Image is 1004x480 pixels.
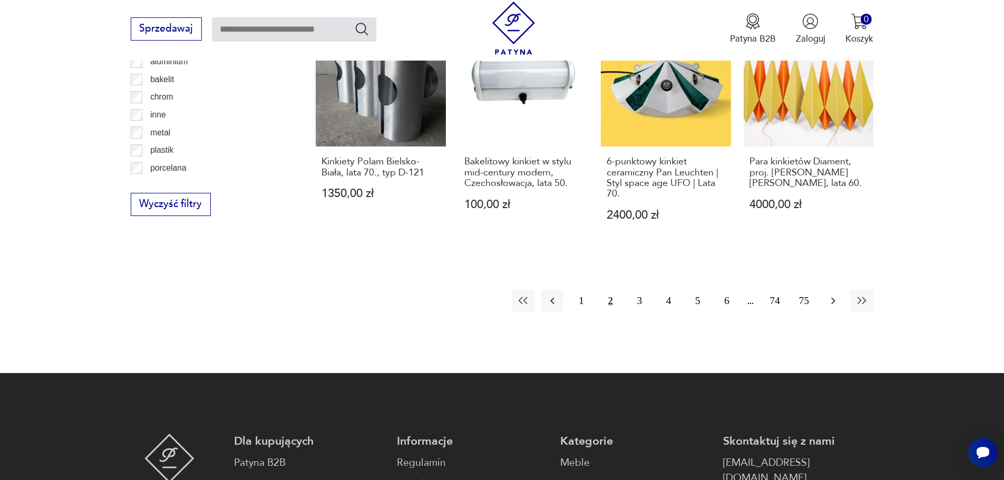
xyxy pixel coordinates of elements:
[131,25,202,34] a: Sprzedawaj
[321,188,440,199] p: 1350,00 zł
[570,290,592,312] button: 1
[749,199,868,210] p: 4000,00 zł
[657,290,680,312] button: 4
[464,156,583,189] h3: Bakelitowy kinkiet w stylu mid-century modern, Czechosłowacja, lata 50.
[464,199,583,210] p: 100,00 zł
[560,455,710,471] a: Meble
[599,290,622,312] button: 2
[150,179,177,192] p: porcelit
[397,434,547,449] p: Informacje
[845,33,873,45] p: Koszyk
[628,290,651,312] button: 3
[131,193,211,216] button: Wyczyść filtry
[802,13,818,30] img: Ikonka użytkownika
[796,33,825,45] p: Zaloguj
[150,126,170,140] p: metal
[321,156,440,178] h3: Kinkiety Polam Bielsko-Biała, lata 70., typ D-121
[607,210,725,221] p: 2400,00 zł
[601,16,731,245] a: 6-punktowy kinkiet ceramiczny Pan Leuchten | Styl space age UFO | Lata 70.6-punktowy kinkiet cera...
[459,16,589,245] a: Bakelitowy kinkiet w stylu mid-century modern, Czechosłowacja, lata 50.Bakelitowy kinkiet w stylu...
[764,290,786,312] button: 74
[968,438,998,467] iframe: Smartsupp widget button
[845,13,873,45] button: 0Koszyk
[686,290,709,312] button: 5
[861,14,872,25] div: 0
[730,13,776,45] a: Ikona medaluPatyna B2B
[715,290,738,312] button: 6
[150,108,165,122] p: inne
[607,156,725,200] h3: 6-punktowy kinkiet ceramiczny Pan Leuchten | Styl space age UFO | Lata 70.
[131,17,202,41] button: Sprzedawaj
[234,434,384,449] p: Dla kupujących
[487,2,540,55] img: Patyna - sklep z meblami i dekoracjami vintage
[793,290,815,312] button: 75
[745,13,761,30] img: Ikona medalu
[316,16,446,245] a: Kinkiety Polam Bielsko-Biała, lata 70., typ D-121Kinkiety Polam Bielsko-Biała, lata 70., typ D-12...
[723,434,873,449] p: Skontaktuj się z nami
[560,434,710,449] p: Kategorie
[150,73,174,86] p: bakelit
[730,33,776,45] p: Patyna B2B
[796,13,825,45] button: Zaloguj
[730,13,776,45] button: Patyna B2B
[851,13,867,30] img: Ikona koszyka
[744,16,874,245] a: Para kinkietów Diament, proj. Holm Sorensen, lata 60.Para kinkietów Diament, proj. [PERSON_NAME] ...
[397,455,547,471] a: Regulamin
[749,156,868,189] h3: Para kinkietów Diament, proj. [PERSON_NAME] [PERSON_NAME], lata 60.
[150,161,187,175] p: porcelana
[354,21,369,36] button: Szukaj
[150,143,173,157] p: plastik
[150,90,173,104] p: chrom
[150,55,188,68] p: aluminium
[234,455,384,471] a: Patyna B2B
